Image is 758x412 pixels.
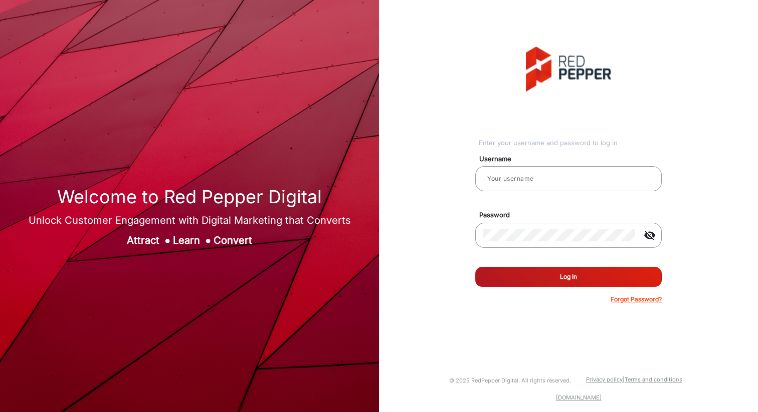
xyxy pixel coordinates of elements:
mat-label: Username [472,154,673,164]
img: vmg-logo [526,47,611,92]
mat-icon: visibility_off [638,229,662,241]
a: Terms and conditions [625,376,682,383]
p: Forgot Password? [611,295,662,304]
mat-label: Password [472,210,673,220]
button: Log In [475,267,662,287]
a: [DOMAIN_NAME] [556,394,602,401]
a: | [623,376,625,383]
a: Privacy policy [586,376,623,383]
div: Unlock Customer Engagement with Digital Marketing that Converts [29,213,351,228]
input: Your username [483,173,654,185]
div: Enter your username and password to log in [479,138,662,148]
h1: Welcome to Red Pepper Digital [29,186,351,208]
span: ● [205,234,211,246]
span: ● [164,234,170,246]
small: © 2025 RedPepper Digital. All rights reserved. [449,377,571,384]
div: Attract Learn Convert [29,233,351,248]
